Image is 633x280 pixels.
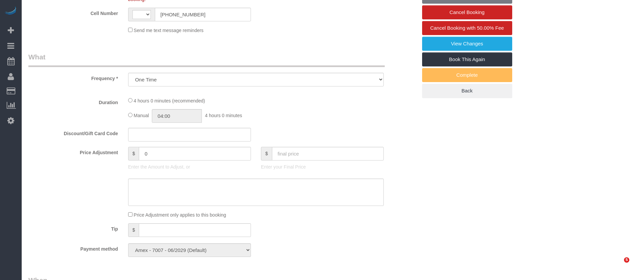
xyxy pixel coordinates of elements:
span: Cancel Booking with 50.00% Fee [430,25,504,31]
span: Send me text message reminders [134,28,204,33]
legend: What [28,52,385,67]
span: Manual [134,113,149,118]
span: $ [128,223,139,237]
a: Back [422,84,512,98]
span: 5 [624,257,629,263]
label: Payment method [23,243,123,252]
label: Duration [23,97,123,106]
a: Cancel Booking [422,5,512,19]
img: Automaid Logo [4,7,17,16]
span: 4 hours 0 minutes (recommended) [134,98,205,103]
label: Price Adjustment [23,147,123,156]
label: Tip [23,223,123,232]
iframe: Intercom live chat [610,257,626,273]
p: Enter the Amount to Adjust, or [128,164,251,170]
label: Discount/Gift Card Code [23,128,123,137]
span: $ [261,147,272,161]
input: final price [272,147,384,161]
label: Frequency * [23,73,123,82]
label: Cell Number [23,8,123,17]
a: View Changes [422,37,512,51]
input: Cell Number [155,8,251,21]
span: 4 hours 0 minutes [205,113,242,118]
a: Book This Again [422,52,512,66]
a: Cancel Booking with 50.00% Fee [422,21,512,35]
span: Price Adjustment only applies to this booking [134,212,226,218]
span: $ [128,147,139,161]
p: Enter your Final Price [261,164,384,170]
